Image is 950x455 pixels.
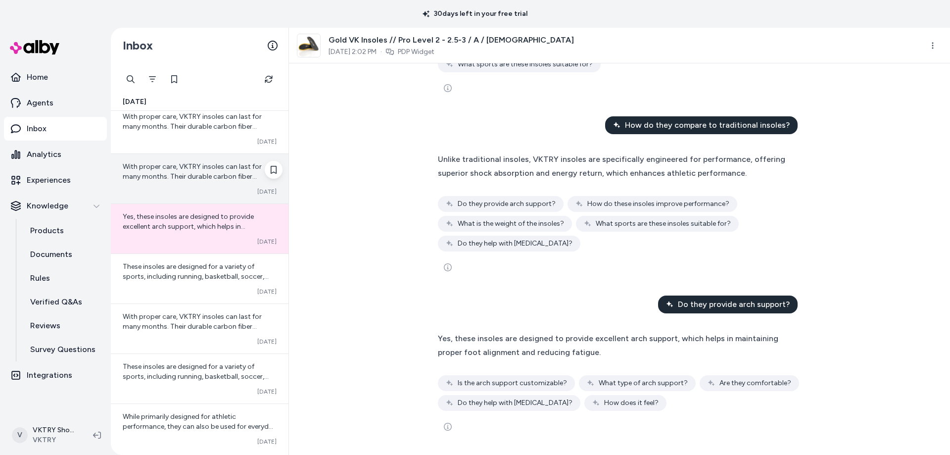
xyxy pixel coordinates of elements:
[257,238,277,246] span: [DATE]
[257,138,277,146] span: [DATE]
[257,188,277,196] span: [DATE]
[10,40,59,54] img: alby Logo
[329,47,377,57] span: [DATE] 2:02 PM
[123,412,276,451] span: While primarily designed for athletic performance, they can also be used for everyday activities ...
[438,257,458,277] button: See more
[257,388,277,396] span: [DATE]
[458,378,567,388] span: Is the arch support customizable?
[257,438,277,446] span: [DATE]
[12,427,28,443] span: V
[604,398,659,408] span: How does it feel?
[458,398,572,408] span: Do they help with [MEDICAL_DATA]?
[30,272,50,284] p: Rules
[27,174,71,186] p: Experiences
[27,369,72,381] p: Integrations
[123,162,262,201] span: With proper care, VKTRY insoles can last for many months. Their durable carbon fiber construction...
[33,425,77,435] p: VKTRY Shopify
[111,153,288,203] a: With proper care, VKTRY insoles can last for many months. Their durable carbon fiber construction...
[20,266,107,290] a: Rules
[458,219,564,229] span: What is the weight of the insoles?
[438,154,785,178] span: Unlike traditional insoles, VKTRY insoles are specifically engineered for performance, offering s...
[719,378,791,388] span: Are they comfortable?
[111,354,288,404] a: These insoles are designed for a variety of sports, including running, basketball, soccer, and mo...
[4,168,107,192] a: Experiences
[438,334,778,357] span: Yes, these insoles are designed to provide excellent arch support, which helps in maintaining pro...
[4,117,107,141] a: Inbox
[599,378,688,388] span: What type of arch support?
[257,288,277,296] span: [DATE]
[4,91,107,115] a: Agents
[30,344,95,355] p: Survey Questions
[27,71,48,83] p: Home
[123,212,254,251] span: Yes, these insoles are designed to provide excellent arch support, which helps in maintaining pro...
[142,69,162,89] button: Filter
[380,47,382,57] span: ·
[297,34,320,57] img: Yellow_Insole_Angle_010000_b3a9a079-fa2e-4fee-808a-6a83c73a95b1.png
[596,219,731,229] span: What sports are these insoles suitable for?
[111,103,288,153] a: With proper care, VKTRY insoles can last for many months. Their durable carbon fiber construction...
[27,97,53,109] p: Agents
[678,299,790,310] span: Do they provide arch support?
[458,59,593,69] span: What sports are these insoles suitable for?
[417,9,533,19] p: 30 days left in your free trial
[30,225,64,237] p: Products
[123,362,269,410] span: These insoles are designed for a variety of sports, including running, basketball, soccer, and mo...
[398,47,434,57] a: PDP Widget
[4,65,107,89] a: Home
[4,143,107,166] a: Analytics
[259,69,279,89] button: Refresh
[20,243,107,266] a: Documents
[587,199,729,209] span: How do these insoles improve performance?
[111,203,288,253] a: Yes, these insoles are designed to provide excellent arch support, which helps in maintaining pro...
[4,194,107,218] button: Knowledge
[20,219,107,243] a: Products
[438,78,458,98] button: See more
[27,149,61,160] p: Analytics
[20,290,107,314] a: Verified Q&As
[111,303,288,354] a: With proper care, VKTRY insoles can last for many months. Their durable carbon fiber construction...
[20,314,107,338] a: Reviews
[33,435,77,445] span: VKTRY
[6,419,85,451] button: VVKTRY ShopifyVKTRY
[458,199,556,209] span: Do they provide arch support?
[123,38,153,53] h2: Inbox
[257,338,277,346] span: [DATE]
[329,34,574,46] span: Gold VK Insoles // Pro Level 2 - 2.5-3 / A / [DEMOGRAPHIC_DATA]
[123,112,262,151] span: With proper care, VKTRY insoles can last for many months. Their durable carbon fiber construction...
[4,363,107,387] a: Integrations
[625,119,790,131] span: How do they compare to traditional insoles?
[20,338,107,361] a: Survey Questions
[123,262,269,310] span: These insoles are designed for a variety of sports, including running, basketball, soccer, and mo...
[123,97,146,107] span: [DATE]
[123,312,262,351] span: With proper care, VKTRY insoles can last for many months. Their durable carbon fiber construction...
[27,200,68,212] p: Knowledge
[30,296,82,308] p: Verified Q&As
[30,249,72,260] p: Documents
[111,253,288,303] a: These insoles are designed for a variety of sports, including running, basketball, soccer, and mo...
[438,417,458,437] button: See more
[27,123,47,135] p: Inbox
[111,404,288,454] a: While primarily designed for athletic performance, they can also be used for everyday activities ...
[30,320,60,332] p: Reviews
[458,239,572,249] span: Do they help with [MEDICAL_DATA]?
